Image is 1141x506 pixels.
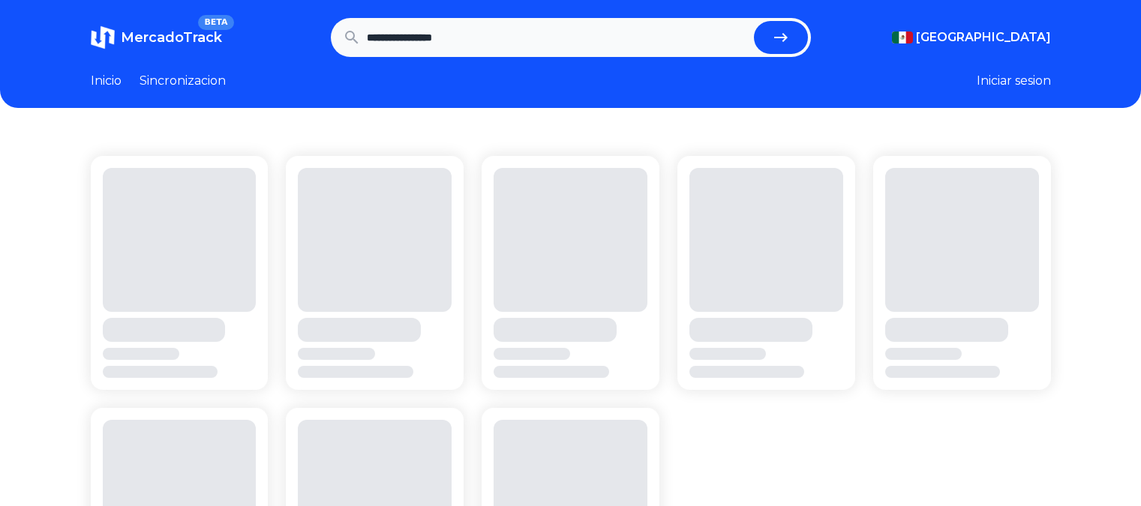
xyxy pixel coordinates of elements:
[892,28,1051,46] button: [GEOGRAPHIC_DATA]
[892,31,913,43] img: Mexico
[121,29,222,46] span: MercadoTrack
[91,25,115,49] img: MercadoTrack
[140,72,226,90] a: Sincronizacion
[91,72,122,90] a: Inicio
[198,15,233,30] span: BETA
[916,28,1051,46] span: [GEOGRAPHIC_DATA]
[977,72,1051,90] button: Iniciar sesion
[91,25,222,49] a: MercadoTrackBETA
